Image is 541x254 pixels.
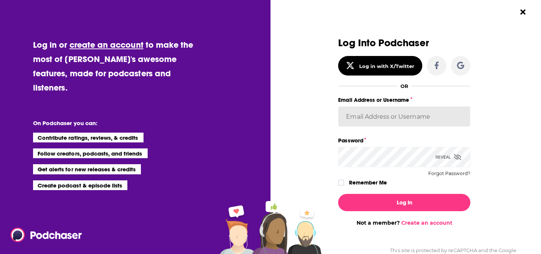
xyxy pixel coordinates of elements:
li: Follow creators, podcasts, and friends [33,148,148,158]
h3: Log Into Podchaser [338,38,470,48]
li: Contribute ratings, reviews, & credits [33,133,144,142]
div: OR [400,83,408,89]
button: Close Button [516,5,530,19]
label: Remember Me [349,178,387,187]
img: Podchaser - Follow, Share and Rate Podcasts [11,228,83,242]
label: Password [338,136,470,145]
input: Email Address or Username [338,106,470,127]
button: Log in with X/Twitter [338,56,422,76]
div: Log in with X/Twitter [359,63,414,69]
li: Get alerts for new releases & credits [33,164,141,174]
a: create an account [70,39,144,50]
label: Email Address or Username [338,95,470,105]
a: Create an account [401,219,452,226]
button: Forgot Password? [428,171,470,176]
a: Podchaser - Follow, Share and Rate Podcasts [11,228,77,242]
div: Not a member? [338,219,470,226]
div: Reveal [435,147,461,167]
button: Log In [338,194,470,211]
li: Create podcast & episode lists [33,180,127,190]
li: On Podchaser you can: [33,119,183,127]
